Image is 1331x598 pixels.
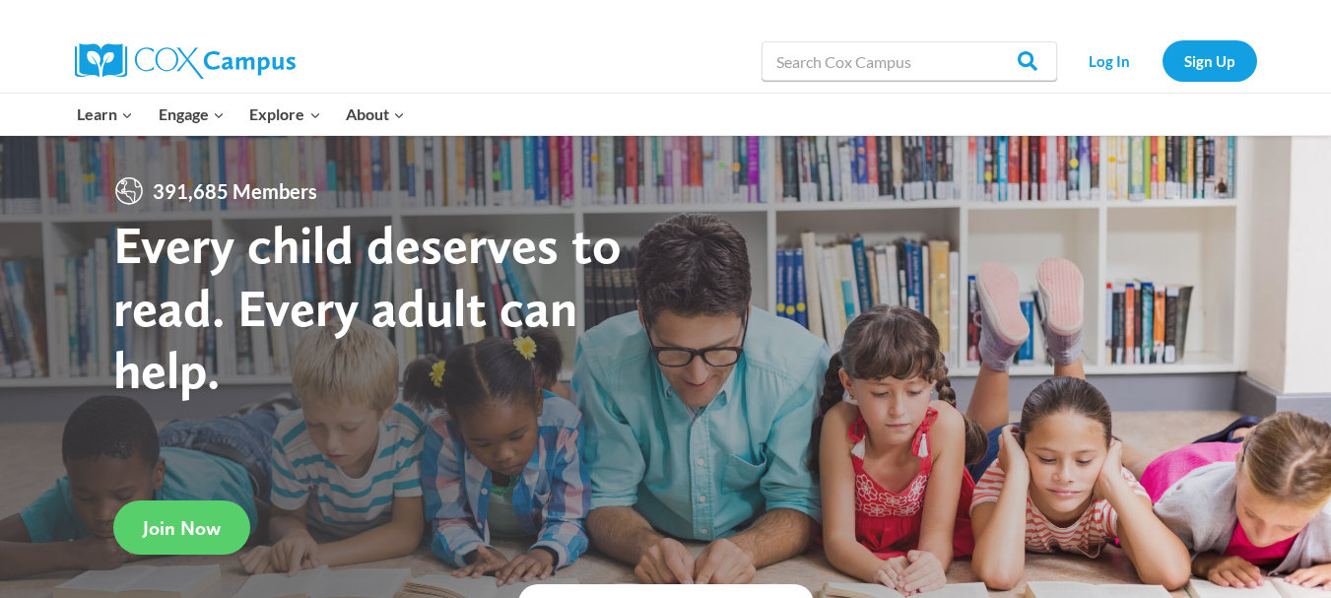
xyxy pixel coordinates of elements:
a: Log In [1067,40,1153,81]
input: Search Cox Campus [762,41,1057,81]
a: Join Now [113,500,250,555]
span: Explore [249,101,320,127]
nav: Secondary Navigation [1067,40,1257,81]
img: Cox Campus [75,43,296,79]
span: Engage [159,101,225,127]
span: About [346,101,405,127]
span: Learn [77,101,133,127]
nav: Primary Navigation [65,94,418,135]
strong: Every child deserves to read. Every adult can help. [113,213,622,401]
a: Sign Up [1163,40,1257,81]
span: 391,685 Members [145,175,325,207]
span: Join Now [143,516,221,540]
